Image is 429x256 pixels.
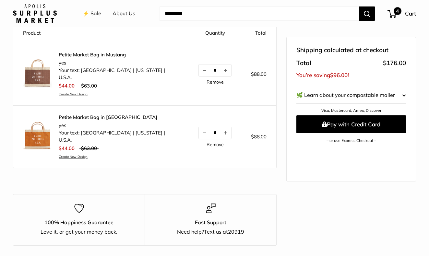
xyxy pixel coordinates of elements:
span: $88.00 [251,71,267,77]
button: 🌿 Learn about your compostable mailer [296,87,406,103]
a: Remove [207,80,224,84]
button: Decrease quantity by 1 [199,64,210,76]
a: Create New Design [59,92,179,96]
a: Visa, Mastercard, Amex, Discover [321,108,381,113]
p: Fast Support [156,218,265,227]
p: 100% Happiness Guarantee [25,218,133,227]
li: Your text: [GEOGRAPHIC_DATA] | [US_STATE] | U.S.A. [59,129,179,144]
u: 20919 [228,228,244,235]
span: $63.00 [81,83,97,89]
span: $88.00 [251,134,267,140]
button: Increase quantity by 1 [220,64,231,76]
iframe: PayPal-paypal [296,154,406,168]
button: Pay with Credit Card [296,115,406,133]
th: Total [241,24,276,43]
button: Decrease quantity by 1 [199,127,210,139]
span: $96.00 [330,72,348,78]
th: Product [13,24,189,43]
a: – or use Express Checkout – [327,138,376,143]
input: Quantity [210,67,220,73]
span: You’re saving ! [296,72,349,78]
span: 4 [394,7,401,15]
div: Love it, or get your money back. [25,228,133,236]
a: Petite Market Bag in Mustang [59,52,179,58]
input: Quantity [210,130,220,135]
span: $63.00 [81,145,97,151]
img: Apolis: Surplus Market [13,4,57,23]
span: $44.00 [59,83,75,89]
a: About Us [113,9,135,18]
a: Petite Market Bag in [GEOGRAPHIC_DATA] [59,114,179,121]
li: yes [59,59,179,67]
span: $44.00 [59,145,75,151]
div: Need help? [156,228,265,236]
span: Shipping calculated at checkout [296,44,388,56]
a: 4 Cart [388,8,416,19]
span: Total [296,57,311,69]
a: Create New Design [59,155,179,159]
button: Increase quantity by 1 [220,127,231,139]
a: ⚡️ Sale [83,9,101,18]
input: Search... [160,6,359,21]
span: $176.00 [383,59,406,66]
a: Text us at20919 [204,228,244,235]
li: Your text: [GEOGRAPHIC_DATA] | [US_STATE] | U.S.A. [59,67,179,81]
li: yes [59,122,179,129]
a: Remove [207,142,224,147]
button: Search [359,6,375,21]
th: Quantity [189,24,241,43]
span: Cart [405,10,416,17]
